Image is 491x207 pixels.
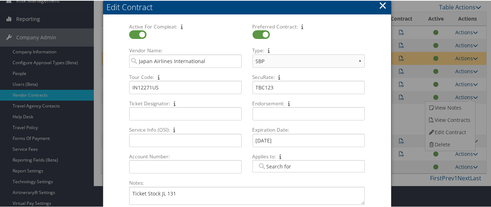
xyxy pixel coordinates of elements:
label: Tour Code: [126,73,244,80]
input: SecuRate: [253,80,365,93]
div: Edit Contract [107,1,391,12]
input: Endorsement: [253,106,365,120]
label: Ticket Designator: [126,99,244,106]
select: Type: [253,54,365,67]
input: Service Info (OSI): [129,133,241,146]
label: Vendor Name: [126,46,244,53]
label: Service Info (OSI): [126,125,244,133]
label: Account Number: [126,152,244,159]
label: SecuRate: [250,73,368,80]
label: Expiration Date: [250,125,368,133]
input: Ticket Designator: [129,106,241,120]
input: Applies to: [257,162,298,169]
textarea: Notes: [129,186,364,204]
label: Type: [250,46,368,53]
label: Notes: [126,179,367,186]
label: Preferred Contract: [250,22,368,30]
label: Applies to: [250,152,368,159]
input: Tour Code: [129,80,241,93]
input: Expiration Date: [253,133,365,146]
input: Account Number: [129,159,241,173]
input: Vendor Name: [129,54,241,67]
label: Active For Compleat: [126,22,244,30]
label: Endorsement: [250,99,368,106]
